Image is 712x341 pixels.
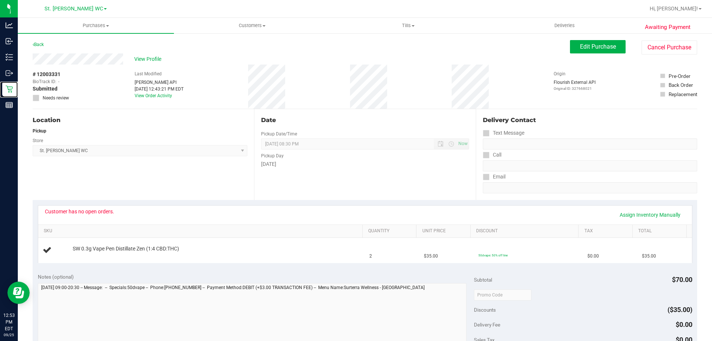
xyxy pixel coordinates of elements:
strong: Pickup [33,128,46,134]
span: $70.00 [672,276,692,283]
a: Tills [330,18,486,33]
inline-svg: Reports [6,101,13,109]
inline-svg: Inbound [6,37,13,45]
span: Awaiting Payment [645,23,690,32]
label: Pickup Date/Time [261,131,297,137]
label: Call [483,150,501,160]
span: Customers [174,22,330,29]
input: Format: (999) 999-9999 [483,138,697,150]
a: Quantity [368,228,413,234]
div: Pre-Order [669,72,690,80]
a: SKU [44,228,359,234]
span: $0.00 [676,321,692,328]
span: Delivery Fee [474,322,500,328]
label: Email [483,171,505,182]
button: Cancel Purchase [642,40,697,55]
inline-svg: Analytics [6,22,13,29]
p: 09/25 [3,332,14,338]
div: Flourish External API [554,79,596,91]
label: Store [33,137,43,144]
div: [DATE] 12:43:21 PM EDT [135,86,184,92]
span: BioTrack ID: [33,78,56,85]
span: $35.00 [642,253,656,260]
span: Purchases [18,22,174,29]
div: [DATE] [261,160,469,168]
div: [PERSON_NAME] API [135,79,184,86]
inline-svg: Outbound [6,69,13,77]
label: Pickup Day [261,153,284,159]
div: Date [261,116,469,125]
span: $0.00 [587,253,599,260]
div: Back Order [669,81,693,89]
inline-svg: Retail [6,85,13,93]
span: SW 0.3g Vape Pen Distillate Zen (1:4 CBD:THC) [73,245,179,252]
span: Discounts [474,303,496,317]
span: 50dvape: 50% off line [478,253,508,257]
p: Original ID: 327668021 [554,86,596,91]
a: Tax [584,228,630,234]
div: Customer has no open orders. [45,209,114,214]
a: View Order Activity [135,93,172,98]
span: St. [PERSON_NAME] WC [44,6,103,12]
a: Back [33,42,44,47]
input: Promo Code [474,289,531,301]
a: Deliveries [487,18,643,33]
span: Deliveries [544,22,585,29]
span: ($35.00) [667,306,692,314]
label: Origin [554,71,566,77]
a: Unit Price [422,228,468,234]
div: Delivery Contact [483,116,697,125]
span: Subtotal [474,277,492,283]
p: 12:53 PM EDT [3,312,14,332]
inline-svg: Inventory [6,53,13,61]
a: Assign Inventory Manually [615,209,685,221]
span: - [58,78,59,85]
div: Location [33,116,247,125]
span: $35.00 [424,253,438,260]
button: Edit Purchase [570,40,626,53]
span: View Profile [134,55,164,63]
span: Notes (optional) [38,274,74,280]
label: Last Modified [135,71,162,77]
span: Submitted [33,85,57,93]
a: Total [638,228,683,234]
span: Hi, [PERSON_NAME]! [650,6,698,12]
input: Format: (999) 999-9999 [483,160,697,171]
span: Tills [330,22,486,29]
span: Needs review [43,95,69,101]
span: Edit Purchase [580,43,616,50]
iframe: Resource center [7,282,30,304]
span: 2 [369,253,372,260]
a: Customers [174,18,330,33]
div: Replacement [669,91,697,98]
span: # 12003331 [33,71,60,78]
a: Purchases [18,18,174,33]
label: Text Message [483,128,524,138]
a: Discount [476,228,576,234]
